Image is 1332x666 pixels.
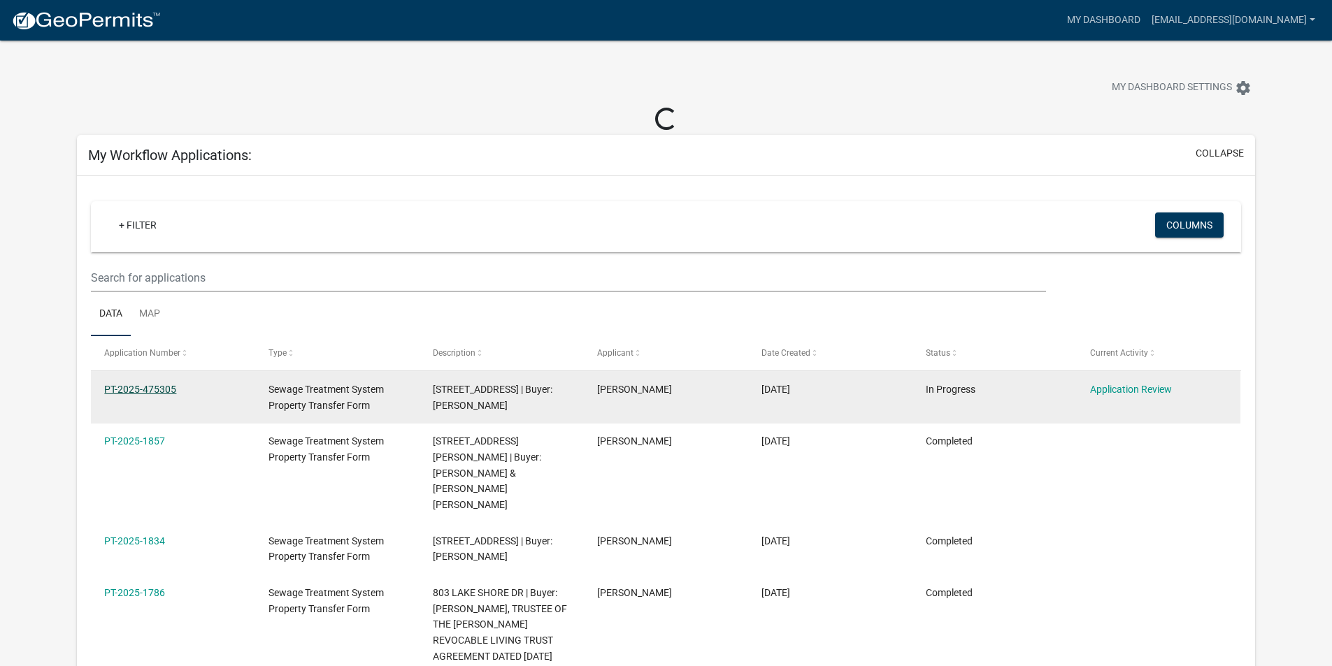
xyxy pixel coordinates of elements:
input: Search for applications [91,263,1045,292]
span: Heidi Sampson [597,587,672,598]
span: Completed [926,535,973,546]
datatable-header-cell: Date Created [748,336,912,370]
span: Sewage Treatment System Property Transfer Form [268,535,384,563]
span: 09/08/2025 [761,384,790,395]
datatable-header-cell: Current Activity [1076,336,1240,370]
a: + Filter [108,212,168,238]
a: My Dashboard [1061,7,1146,34]
button: Columns [1155,212,1224,238]
span: Heidi Sampson [597,435,672,447]
span: 803 LAKE SHORE DR | Buyer: ROBERT E. NULPH, JR., TRUSTEE OF THE ROBERT E. NULPH, JR. REVOCABLE LI... [433,587,567,662]
span: Applicant [597,348,633,358]
span: 07/28/2025 [761,435,790,447]
datatable-header-cell: Status [912,336,1076,370]
span: Sewage Treatment System Property Transfer Form [268,384,384,411]
span: Date Created [761,348,810,358]
span: Sewage Treatment System Property Transfer Form [268,587,384,614]
span: In Progress [926,384,975,395]
datatable-header-cell: Type [255,336,420,370]
a: PT-2025-475305 [104,384,176,395]
span: Type [268,348,287,358]
span: 1524 N PARK LN | Buyer: JOYCE HITCHCOCK [433,384,552,411]
datatable-header-cell: Applicant [584,336,748,370]
span: 618 ALCOTT AVE W | Buyer: JUDY A. BOUSHLEY & JO ANN KOHLHASE [433,435,541,510]
span: Application Number [104,348,180,358]
span: 506 MAIN ST W | Buyer: MICHAEL J. BOTTKO [433,535,552,563]
button: My Dashboard Settingssettings [1101,74,1263,101]
a: Map [131,292,169,337]
i: settings [1235,80,1252,96]
span: Completed [926,435,973,447]
a: Application Review [1090,384,1172,395]
span: Heidi Sampson [597,535,672,546]
button: collapse [1196,146,1244,161]
a: Data [91,292,131,337]
a: PT-2025-1834 [104,535,165,546]
span: 07/22/2025 [761,587,790,598]
span: My Dashboard Settings [1112,80,1232,96]
span: Description [433,348,475,358]
span: Current Activity [1090,348,1148,358]
datatable-header-cell: Description [420,336,584,370]
span: Completed [926,587,973,598]
datatable-header-cell: Application Number [91,336,255,370]
span: Status [926,348,950,358]
span: Heidi Sampson [597,384,672,395]
span: 07/25/2025 [761,535,790,546]
a: PT-2025-1857 [104,435,165,447]
a: [EMAIL_ADDRESS][DOMAIN_NAME] [1146,7,1321,34]
span: Sewage Treatment System Property Transfer Form [268,435,384,463]
a: PT-2025-1786 [104,587,165,598]
h5: My Workflow Applications: [88,147,252,164]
